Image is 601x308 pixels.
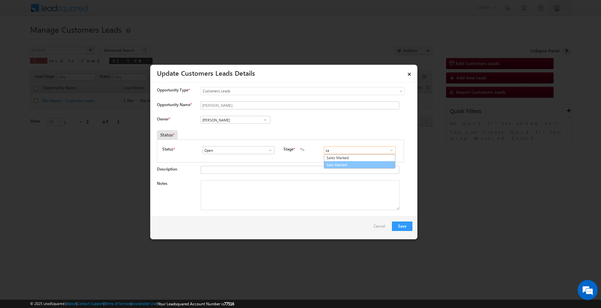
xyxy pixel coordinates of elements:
[110,3,126,19] div: Minimize live chat window
[9,62,122,200] textarea: Type your message and hit 'Enter'
[35,35,112,44] div: Chat with us now
[201,116,270,124] input: Type to Search
[404,67,415,79] a: ×
[157,181,167,186] label: Notes
[203,146,274,154] input: Type to Search
[157,87,188,93] span: Opportunity Type
[66,301,76,306] a: About
[30,301,234,307] span: © 2025 LeadSquared | | | | |
[157,116,170,121] label: Owner
[157,167,177,172] label: Description
[324,146,396,154] input: Type to Search
[91,206,121,215] em: Start Chat
[157,68,255,77] a: Update Customers Leads Details
[77,301,104,306] a: Contact Support
[324,155,395,162] a: Sales Marked
[11,35,28,44] img: d_60004797649_company_0_60004797649
[392,222,412,231] button: Save
[324,161,395,169] a: Sale Marked
[158,301,234,306] span: Your Leadsquared Account Number is
[105,301,131,306] a: Terms of Service
[132,301,157,306] a: Acceptable Use
[264,147,273,153] a: Show All Items
[283,146,293,152] label: Stage
[157,130,178,139] div: Status
[162,146,173,152] label: Status
[261,116,269,123] a: Show All Items
[201,88,377,94] span: Customers Leads
[386,147,394,153] a: Show All Items
[224,301,234,306] span: 77516
[201,87,405,95] a: Customers Leads
[374,222,389,234] a: Cancel
[157,102,192,107] label: Opportunity Name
